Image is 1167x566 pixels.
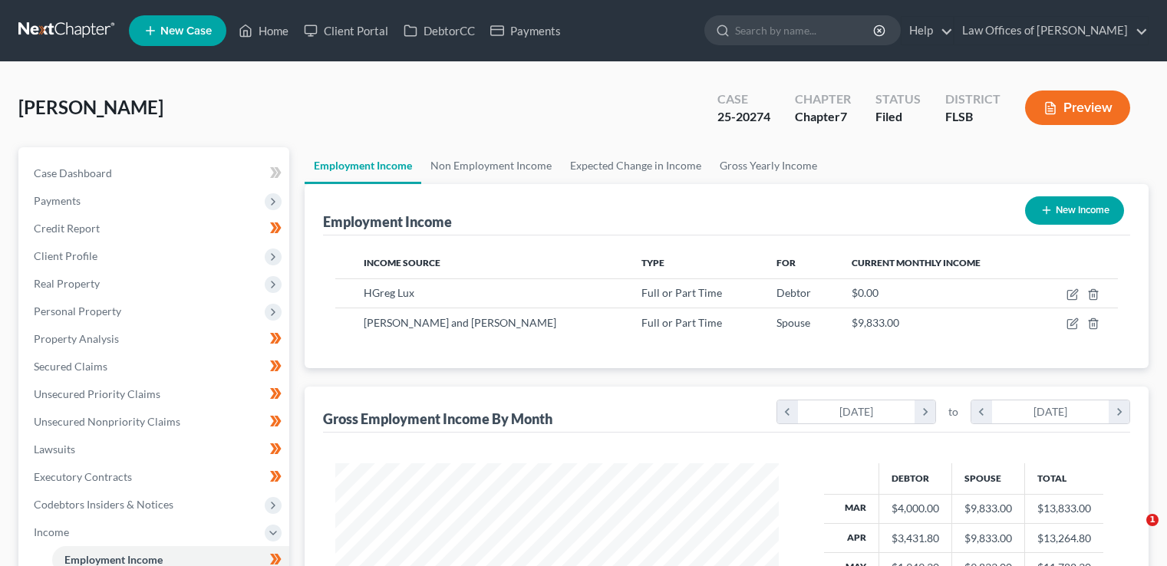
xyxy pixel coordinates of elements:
[21,408,289,436] a: Unsecured Nonpriority Claims
[1025,463,1104,494] th: Total
[231,17,296,44] a: Home
[902,17,953,44] a: Help
[323,410,552,428] div: Gross Employment Income By Month
[34,387,160,400] span: Unsecured Priority Claims
[892,501,939,516] div: $4,000.00
[952,463,1025,494] th: Spouse
[34,222,100,235] span: Credit Report
[34,277,100,290] span: Real Property
[735,16,875,44] input: Search by name...
[948,404,958,420] span: to
[34,470,132,483] span: Executory Contracts
[710,147,826,184] a: Gross Yearly Income
[34,443,75,456] span: Lawsuits
[21,215,289,242] a: Credit Report
[34,498,173,511] span: Codebtors Insiders & Notices
[34,194,81,207] span: Payments
[641,316,722,329] span: Full or Part Time
[992,400,1109,423] div: [DATE]
[795,108,851,126] div: Chapter
[641,286,722,299] span: Full or Part Time
[795,90,851,108] div: Chapter
[34,166,112,179] span: Case Dashboard
[34,525,69,538] span: Income
[160,25,212,37] span: New Case
[776,257,796,268] span: For
[364,286,414,299] span: HGreg Lux
[954,17,1148,44] a: Law Offices of [PERSON_NAME]
[945,90,1001,108] div: District
[483,17,569,44] a: Payments
[64,553,163,566] span: Employment Income
[840,109,847,123] span: 7
[777,400,798,423] i: chevron_left
[1025,494,1104,523] td: $13,833.00
[945,108,1001,126] div: FLSB
[717,108,770,126] div: 25-20274
[21,353,289,380] a: Secured Claims
[34,304,121,318] span: Personal Property
[964,501,1012,516] div: $9,833.00
[34,415,180,428] span: Unsecured Nonpriority Claims
[21,380,289,408] a: Unsecured Priority Claims
[305,147,421,184] a: Employment Income
[776,286,811,299] span: Debtor
[892,531,939,546] div: $3,431.80
[1109,400,1129,423] i: chevron_right
[1146,514,1159,526] span: 1
[561,147,710,184] a: Expected Change in Income
[364,257,440,268] span: Income Source
[323,212,452,231] div: Employment Income
[875,90,921,108] div: Status
[396,17,483,44] a: DebtorCC
[34,249,97,262] span: Client Profile
[852,316,899,329] span: $9,833.00
[879,463,952,494] th: Debtor
[18,96,163,118] span: [PERSON_NAME]
[852,286,879,299] span: $0.00
[717,90,770,108] div: Case
[21,325,289,353] a: Property Analysis
[971,400,992,423] i: chevron_left
[824,494,879,523] th: Mar
[421,147,561,184] a: Non Employment Income
[798,400,915,423] div: [DATE]
[34,332,119,345] span: Property Analysis
[1115,514,1152,551] iframe: Intercom live chat
[1025,523,1104,552] td: $13,264.80
[21,463,289,491] a: Executory Contracts
[21,160,289,187] a: Case Dashboard
[1025,90,1130,125] button: Preview
[824,523,879,552] th: Apr
[964,531,1012,546] div: $9,833.00
[364,316,556,329] span: [PERSON_NAME] and [PERSON_NAME]
[641,257,664,268] span: Type
[34,360,107,373] span: Secured Claims
[296,17,396,44] a: Client Portal
[852,257,981,268] span: Current Monthly Income
[776,316,810,329] span: Spouse
[21,436,289,463] a: Lawsuits
[875,108,921,126] div: Filed
[1025,196,1124,225] button: New Income
[915,400,935,423] i: chevron_right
